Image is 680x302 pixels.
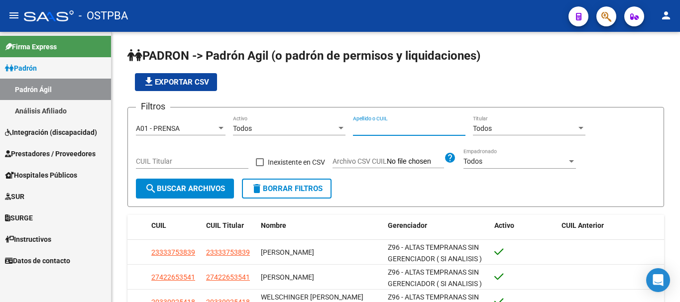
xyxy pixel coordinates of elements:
[135,73,217,91] button: Exportar CSV
[261,273,314,281] span: [PERSON_NAME]
[251,184,323,193] span: Borrar Filtros
[388,221,427,229] span: Gerenciador
[333,157,387,165] span: Archivo CSV CUIL
[242,179,332,199] button: Borrar Filtros
[388,268,482,288] span: Z96 - ALTAS TEMPRANAS SIN GERENCIADOR ( SI ANALISIS )
[384,215,491,236] datatable-header-cell: Gerenciador
[494,221,514,229] span: Activo
[5,234,51,245] span: Instructivos
[5,170,77,181] span: Hospitales Públicos
[147,215,202,236] datatable-header-cell: CUIL
[136,124,180,132] span: A01 - PRENSA
[257,215,384,236] datatable-header-cell: Nombre
[388,243,482,263] span: Z96 - ALTAS TEMPRANAS SIN GERENCIADOR ( SI ANALISIS )
[5,255,70,266] span: Datos de contacto
[151,221,166,229] span: CUIL
[251,183,263,195] mat-icon: delete
[8,9,20,21] mat-icon: menu
[136,100,170,113] h3: Filtros
[202,215,257,236] datatable-header-cell: CUIL Titular
[151,273,195,281] span: 27422653541
[660,9,672,21] mat-icon: person
[558,215,665,236] datatable-header-cell: CUIL Anterior
[490,215,558,236] datatable-header-cell: Activo
[5,148,96,159] span: Prestadores / Proveedores
[5,127,97,138] span: Integración (discapacidad)
[5,191,24,202] span: SUR
[145,184,225,193] span: Buscar Archivos
[206,273,250,281] span: 27422653541
[5,212,33,223] span: SURGE
[387,157,444,166] input: Archivo CSV CUIL
[473,124,492,132] span: Todos
[206,221,244,229] span: CUIL Titular
[646,268,670,292] div: Open Intercom Messenger
[463,157,482,165] span: Todos
[5,63,37,74] span: Padrón
[151,248,195,256] span: 23333753839
[444,152,456,164] mat-icon: help
[145,183,157,195] mat-icon: search
[127,49,480,63] span: PADRON -> Padrón Agil (o padrón de permisos y liquidaciones)
[261,221,286,229] span: Nombre
[143,76,155,88] mat-icon: file_download
[233,124,252,132] span: Todos
[136,179,234,199] button: Buscar Archivos
[261,248,314,256] span: [PERSON_NAME]
[268,156,325,168] span: Inexistente en CSV
[79,5,128,27] span: - OSTPBA
[5,41,57,52] span: Firma Express
[206,248,250,256] span: 23333753839
[143,78,209,87] span: Exportar CSV
[562,221,604,229] span: CUIL Anterior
